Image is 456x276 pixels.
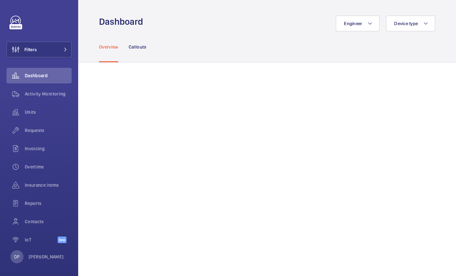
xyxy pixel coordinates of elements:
[29,254,64,260] p: [PERSON_NAME]
[394,21,418,26] span: Device type
[336,16,379,31] button: Engineer
[58,237,66,243] span: Beta
[25,218,72,225] span: Contacts
[25,200,72,207] span: Reports
[25,164,72,170] span: Overtime
[25,109,72,115] span: Units
[25,237,58,243] span: IoT
[99,16,147,28] h1: Dashboard
[25,145,72,152] span: Invoicing
[25,72,72,79] span: Dashboard
[25,91,72,97] span: Activity Monitoring
[386,16,435,31] button: Device type
[25,182,72,188] span: Insurance items
[129,44,147,50] p: Callouts
[344,21,362,26] span: Engineer
[14,254,20,260] p: DP
[7,42,72,57] button: Filters
[24,46,37,53] span: Filters
[99,44,118,50] p: Overview
[25,127,72,134] span: Requests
